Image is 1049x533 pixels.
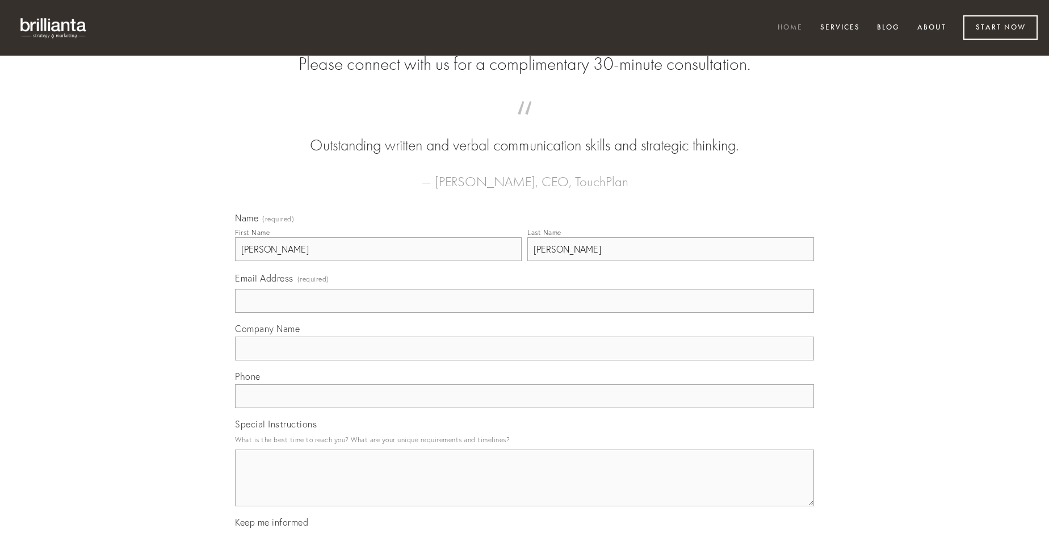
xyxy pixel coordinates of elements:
[963,15,1038,40] a: Start Now
[870,19,907,37] a: Blog
[253,157,796,193] figcaption: — [PERSON_NAME], CEO, TouchPlan
[11,11,96,44] img: brillianta - research, strategy, marketing
[235,323,300,334] span: Company Name
[253,112,796,135] span: “
[297,271,329,287] span: (required)
[235,432,814,447] p: What is the best time to reach you? What are your unique requirements and timelines?
[235,228,270,237] div: First Name
[253,112,796,157] blockquote: Outstanding written and verbal communication skills and strategic thinking.
[813,19,867,37] a: Services
[235,53,814,75] h2: Please connect with us for a complimentary 30-minute consultation.
[262,216,294,223] span: (required)
[235,212,258,224] span: Name
[235,418,317,430] span: Special Instructions
[235,371,261,382] span: Phone
[235,272,293,284] span: Email Address
[910,19,954,37] a: About
[770,19,810,37] a: Home
[235,517,308,528] span: Keep me informed
[527,228,561,237] div: Last Name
